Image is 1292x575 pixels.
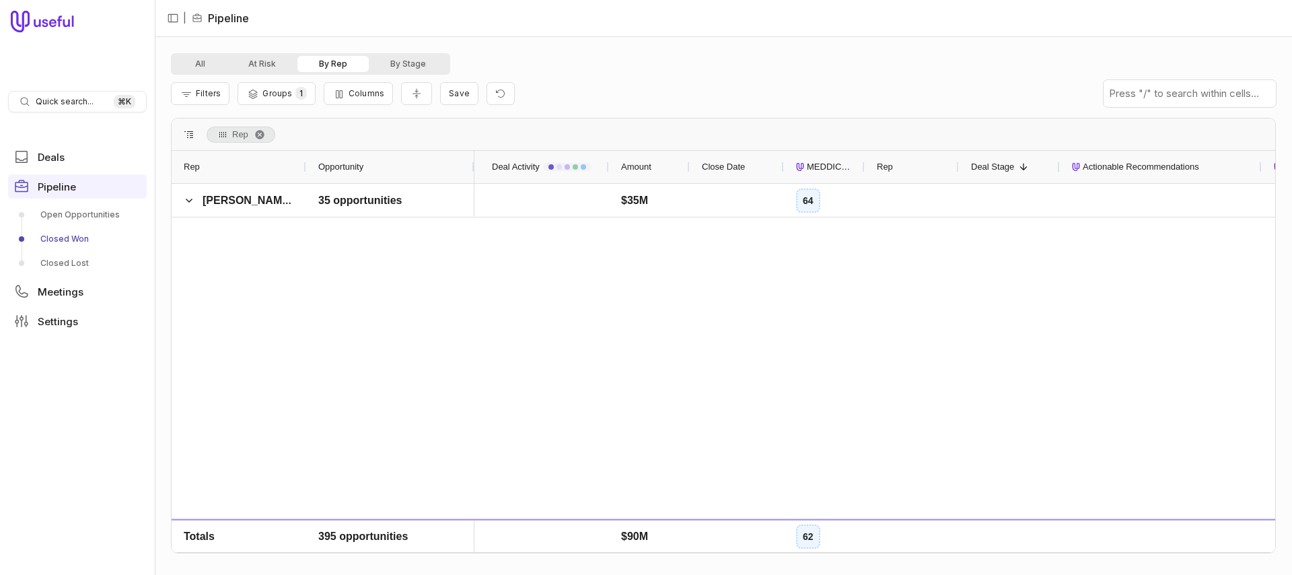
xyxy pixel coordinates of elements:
span: Save [449,88,470,98]
a: Meetings [8,279,147,304]
span: Rep [184,159,200,175]
span: 1 [295,87,307,100]
span: Actionable Recommendations [1083,159,1199,175]
a: Closed Won [8,228,147,250]
span: Rep [877,159,893,175]
span: Pipeline [38,182,76,192]
span: MEDDICC Score [807,159,853,175]
a: Open Opportunities [8,204,147,226]
kbd: ⌘ K [114,95,135,108]
span: Deals [38,152,65,162]
div: 35 opportunities [318,193,402,209]
a: Pipeline [8,174,147,199]
div: Row Groups [207,127,275,143]
span: Rep. Press ENTER to sort. Press DELETE to remove [207,127,275,143]
button: Collapse all rows [401,82,432,106]
li: Pipeline [192,10,249,26]
span: Opportunity [318,159,363,175]
span: [PERSON_NAME] [203,195,293,206]
span: | [183,10,186,26]
button: By Stage [369,56,447,72]
span: Deal Activity [492,159,540,175]
div: MEDDICC Score [796,151,853,183]
button: Columns [324,82,393,105]
div: 64 [803,193,814,209]
button: Collapse sidebar [163,8,183,28]
div: Pipeline submenu [8,204,147,274]
span: Rep [232,127,248,143]
a: Deals [8,145,147,169]
span: Meetings [38,287,83,297]
button: Reset view [487,82,515,106]
a: Settings [8,309,147,333]
span: Settings [38,316,78,327]
button: Filter Pipeline [171,82,229,105]
div: $35M [621,193,648,209]
span: Amount [621,159,651,175]
button: Create a new saved view [440,82,478,105]
button: By Rep [297,56,369,72]
input: Press "/" to search within cells... [1104,80,1276,107]
button: Group Pipeline [238,82,315,105]
span: Quick search... [36,96,94,107]
button: All [174,56,227,72]
button: At Risk [227,56,297,72]
a: Closed Lost [8,252,147,274]
span: Filters [196,88,221,98]
span: Close Date [702,159,745,175]
span: Columns [349,88,384,98]
span: Deal Stage [971,159,1014,175]
span: Groups [262,88,292,98]
div: Actionable Recommendations [1072,151,1250,183]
